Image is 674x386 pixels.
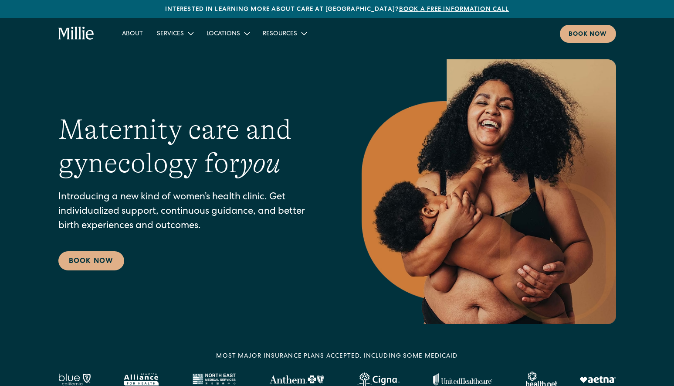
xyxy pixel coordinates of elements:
img: Smiling mother with her baby in arms, celebrating body positivity and the nurturing bond of postp... [362,59,616,324]
a: About [115,26,150,41]
img: Anthem Logo [269,375,324,384]
div: Services [157,30,184,39]
div: Resources [256,26,313,41]
a: Book a free information call [399,7,509,13]
img: Aetna logo [579,376,616,383]
div: Book now [569,30,607,39]
div: Locations [207,30,240,39]
a: Book now [560,25,616,43]
img: Alameda Alliance logo [124,373,158,386]
p: Introducing a new kind of women’s health clinic. Get individualized support, continuous guidance,... [58,191,327,234]
h1: Maternity care and gynecology for [58,113,327,180]
div: Locations [200,26,256,41]
div: Resources [263,30,297,39]
img: North East Medical Services logo [192,373,236,386]
a: home [58,27,95,41]
img: Blue California logo [58,373,91,386]
a: Book Now [58,251,124,270]
img: United Healthcare logo [433,373,492,386]
em: you [240,147,281,179]
div: MOST MAJOR INSURANCE PLANS ACCEPTED, INCLUDING some MEDICAID [216,352,457,361]
div: Services [150,26,200,41]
